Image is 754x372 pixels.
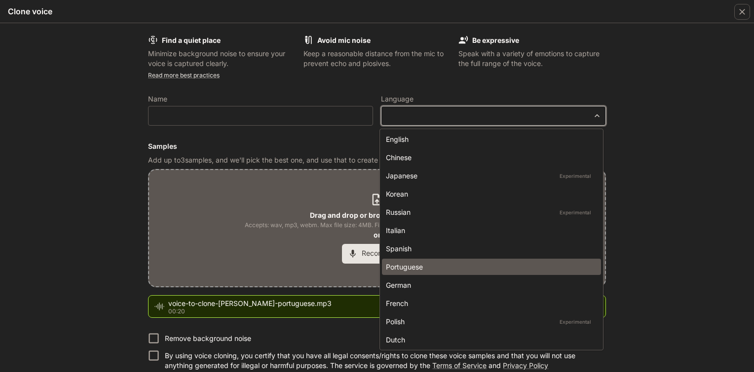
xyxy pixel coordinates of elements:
[386,189,593,199] div: Korean
[558,317,593,326] p: Experimental
[386,298,593,308] div: French
[386,335,593,345] div: Dutch
[386,225,593,236] div: Italian
[386,134,593,144] div: English
[386,262,593,272] div: Portuguese
[558,171,593,180] p: Experimental
[386,243,593,254] div: Spanish
[386,207,593,217] div: Russian
[386,316,593,327] div: Polish
[386,152,593,163] div: Chinese
[558,208,593,217] p: Experimental
[386,170,593,181] div: Japanese
[386,280,593,290] div: German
